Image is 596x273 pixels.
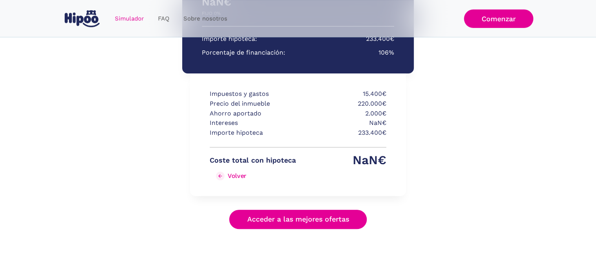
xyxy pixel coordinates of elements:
[228,172,246,180] div: Volver
[229,210,367,229] a: Acceder a las mejores ofertas
[300,128,386,138] p: 233.400€
[300,156,386,165] p: NaN€
[300,89,386,99] p: 15.400€
[300,118,386,128] p: NaN€
[210,128,296,138] p: Importe hipoteca
[176,11,234,26] a: Sobre nosotros
[151,11,176,26] a: FAQ
[464,9,533,28] a: Comenzar
[300,99,386,109] p: 220.000€
[210,170,296,182] a: Volver
[210,109,296,119] p: Ahorro aportado
[63,7,101,30] a: home
[210,118,296,128] p: Intereses
[202,34,257,44] p: Importe hipoteca:
[210,99,296,109] p: Precio del inmueble
[108,11,151,26] a: Simulador
[210,89,296,99] p: Impuestos y gastos
[300,109,386,119] p: 2.000€
[366,34,394,44] p: 233.400€
[210,156,296,165] p: Coste total con hipoteca
[202,48,285,58] p: Porcentaje de financiación:
[379,48,394,58] p: 106%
